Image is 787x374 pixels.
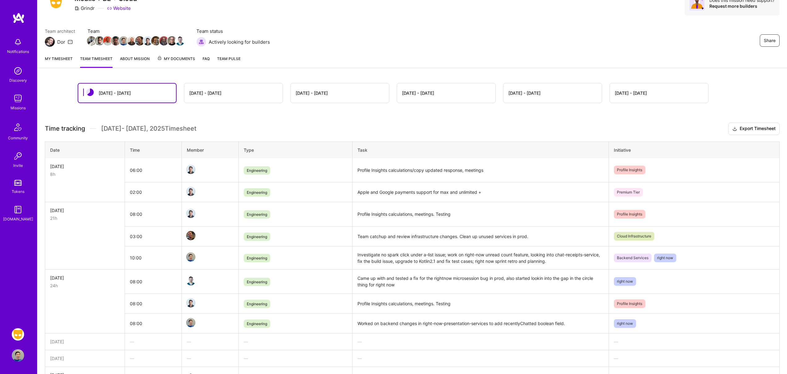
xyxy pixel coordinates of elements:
[402,90,434,96] div: [DATE] - [DATE]
[128,36,136,46] a: Team Member Avatar
[186,187,195,196] img: Team Member Avatar
[614,166,645,174] span: Profile Insights
[709,3,775,9] div: Request more builders
[614,232,654,241] span: Cloud Infrastructure
[168,36,176,46] a: Team Member Avatar
[75,5,95,11] div: Grindr
[508,90,541,96] div: [DATE] - [DATE]
[160,36,168,46] a: Team Member Avatar
[125,294,182,314] td: 08:00
[12,12,25,24] img: logo
[11,120,25,135] img: Community
[12,188,24,195] div: Tokens
[7,48,29,55] div: Notifications
[12,36,24,48] img: bell
[125,141,182,158] th: Time
[112,36,120,46] a: Team Member Avatar
[143,36,152,46] img: Team Member Avatar
[45,28,75,34] span: Team architect
[186,231,195,240] img: Team Member Avatar
[130,338,177,345] div: —
[14,180,22,186] img: tokens
[187,338,233,345] div: —
[187,186,195,197] a: Team Member Avatar
[130,355,177,362] div: —
[45,55,73,68] a: My timesheet
[244,233,270,241] span: Engineering
[12,328,24,341] img: Grindr: Mobile + BE + Cloud
[353,226,609,246] td: Team catchup and review infrastructure changes. Clean up unused services in prod.
[187,276,195,286] a: Team Member Avatar
[353,182,609,202] td: Apple and Google payments support for max and unlimited +
[209,39,270,45] span: Actively looking for builders
[127,36,136,46] img: Team Member Avatar
[244,338,347,345] div: —
[125,314,182,333] td: 08:00
[50,275,120,281] div: [DATE]
[186,252,195,262] img: Team Member Avatar
[50,163,120,170] div: [DATE]
[50,282,120,289] div: 24h
[244,210,270,219] span: Engineering
[353,141,609,158] th: Task
[157,55,195,62] span: My Documents
[136,36,144,46] a: Team Member Avatar
[614,355,774,362] div: —
[167,36,177,46] img: Team Member Avatar
[13,162,23,169] div: Invite
[614,319,636,328] span: right now
[50,171,120,177] div: 8h
[111,36,120,46] img: Team Member Avatar
[152,36,160,46] a: Team Member Avatar
[196,37,206,47] img: Actively looking for builders
[96,36,104,46] a: Team Member Avatar
[244,188,270,197] span: Engineering
[353,202,609,227] td: Profile Insights calculations, meetings. Testing
[68,39,73,44] i: icon Mail
[45,125,85,133] span: Time tracking
[353,246,609,269] td: Investigate no spark click under a-list issue; work on right-now unread count feature, looking in...
[125,202,182,227] td: 08:00
[80,55,113,68] a: Team timesheet
[728,123,780,135] button: Export Timesheet
[296,90,328,96] div: [DATE] - [DATE]
[159,36,169,46] img: Team Member Avatar
[10,349,26,362] a: User Avatar
[244,278,270,286] span: Engineering
[157,55,195,68] a: My Documents
[186,318,195,327] img: Team Member Avatar
[45,37,55,47] img: Team Architect
[88,28,184,34] span: Team
[12,203,24,216] img: guide book
[125,269,182,294] td: 08:00
[615,90,647,96] div: [DATE] - [DATE]
[45,141,125,158] th: Date
[203,55,210,68] a: FAQ
[57,39,65,45] div: Dor
[104,36,112,46] a: Team Member Avatar
[614,277,636,286] span: right now
[182,141,238,158] th: Member
[244,254,270,262] span: Engineering
[86,89,94,96] img: status icon
[50,215,120,221] div: 21h
[186,298,195,307] img: Team Member Avatar
[187,208,195,219] a: Team Member Avatar
[125,226,182,246] td: 03:00
[357,338,603,345] div: —
[50,355,120,362] div: [DATE]
[732,126,737,132] i: icon Download
[50,207,120,214] div: [DATE]
[654,254,676,262] span: right now
[353,294,609,314] td: Profile Insights calculations, meetings. Testing
[12,65,24,77] img: discovery
[151,36,160,46] img: Team Member Avatar
[144,36,152,46] a: Team Member Avatar
[95,36,104,46] img: Team Member Avatar
[186,165,195,174] img: Team Member Avatar
[186,209,195,218] img: Team Member Avatar
[135,36,144,46] img: Team Member Avatar
[217,56,241,61] span: Team Pulse
[187,252,195,262] a: Team Member Avatar
[614,188,643,197] span: Premium Tier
